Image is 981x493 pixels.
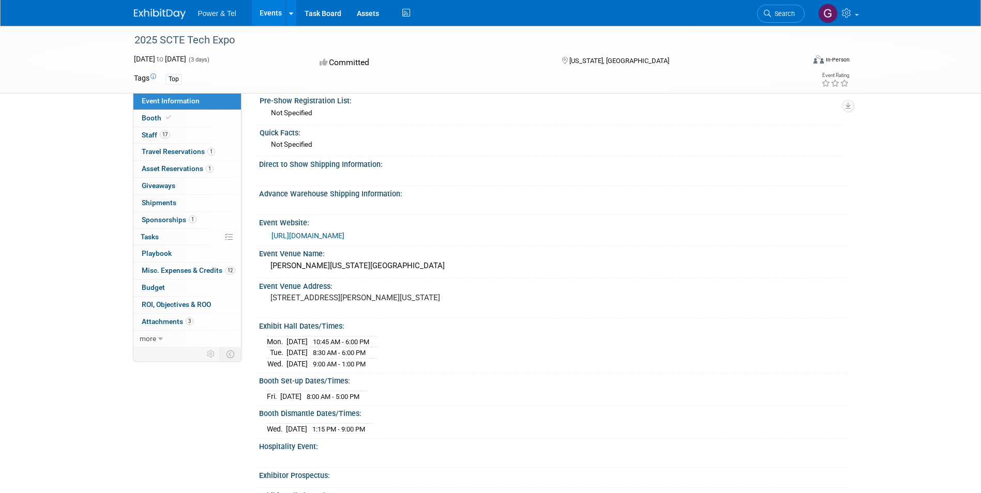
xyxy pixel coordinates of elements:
a: [URL][DOMAIN_NAME] [271,232,344,240]
span: 1:15 PM - 9:00 PM [312,425,365,433]
span: Shipments [142,198,176,207]
a: Sponsorships1 [133,212,241,228]
pre: [STREET_ADDRESS][PERSON_NAME][US_STATE] [270,293,493,302]
span: [US_STATE], [GEOGRAPHIC_DATA] [569,57,669,65]
td: [DATE] [286,358,308,369]
span: Giveaways [142,181,175,190]
td: [DATE] [286,423,307,434]
span: 12 [225,267,235,274]
div: Event Rating [821,73,849,78]
a: Event Information [133,93,241,110]
td: Mon. [267,336,286,347]
a: Playbook [133,245,241,262]
div: Not Specified [271,140,839,149]
div: Top [165,74,182,85]
span: 8:00 AM - 5:00 PM [307,393,359,400]
a: Travel Reservations1 [133,144,241,160]
div: Not Specified [271,108,839,118]
span: [DATE] [DATE] [134,55,186,63]
div: Event Website: [259,215,848,228]
td: [DATE] [280,391,301,402]
a: Asset Reservations1 [133,161,241,177]
div: Committed [316,54,545,72]
span: Staff [142,131,170,139]
span: (3 days) [188,56,209,63]
span: Travel Reservations [142,147,215,156]
div: Event Venue Name: [259,246,848,259]
td: Personalize Event Tab Strip [202,347,220,361]
span: Asset Reservations [142,164,214,173]
span: Search [771,10,795,18]
i: Booth reservation complete [166,115,171,120]
td: Fri. [267,391,280,402]
span: ROI, Objectives & ROO [142,300,211,309]
a: Budget [133,280,241,296]
div: Quick Facts: [260,125,843,138]
div: In-Person [825,56,850,64]
td: Toggle Event Tabs [220,347,241,361]
div: Event Venue Address: [259,279,848,291]
div: Hospitality Event: [259,439,848,452]
span: 17 [160,131,170,138]
td: Tue. [267,347,286,359]
div: 2025 SCTE Tech Expo [131,31,789,50]
td: Tags [134,73,156,85]
span: to [155,55,165,63]
span: 8:30 AM - 6:00 PM [313,349,366,357]
div: Event Format [744,54,850,69]
span: Budget [142,283,165,291]
span: more [140,334,156,343]
div: Direct to Show Shipping Information: [259,157,848,170]
span: 1 [207,148,215,156]
span: Event Information [142,97,200,105]
span: Sponsorships [142,215,197,224]
a: Staff17 [133,127,241,144]
span: 1 [189,215,197,223]
div: [PERSON_NAME][US_STATE][GEOGRAPHIC_DATA] [267,258,840,274]
div: Booth Dismantle Dates/Times: [259,406,848,419]
td: Wed. [267,358,286,369]
span: Booth [142,114,173,122]
div: Exhibitor Prospectus: [259,468,848,481]
a: Shipments [133,195,241,211]
span: Tasks [141,233,159,241]
a: ROI, Objectives & ROO [133,297,241,313]
span: 10:45 AM - 6:00 PM [313,338,369,346]
span: Misc. Expenses & Credits [142,266,235,274]
a: Giveaways [133,178,241,194]
div: Booth Set-up Dates/Times: [259,373,848,386]
span: Playbook [142,249,172,257]
div: Advance Warehouse Shipping Information: [259,186,848,199]
td: Wed. [267,423,286,434]
a: Misc. Expenses & Credits12 [133,263,241,279]
a: Attachments3 [133,314,241,330]
img: Format-Inperson.png [813,55,824,64]
div: Exhibit Hall Dates/Times: [259,318,848,331]
img: ExhibitDay [134,9,186,19]
a: more [133,331,241,347]
div: Pre-Show Registration List: [260,93,843,106]
span: 1 [206,165,214,173]
img: Gus Vasilakis [818,4,838,23]
td: [DATE] [286,347,308,359]
a: Search [757,5,805,23]
td: [DATE] [286,336,308,347]
a: Booth [133,110,241,127]
span: Power & Tel [198,9,236,18]
span: Attachments [142,317,193,326]
span: 9:00 AM - 1:00 PM [313,360,366,368]
span: 3 [186,317,193,325]
a: Tasks [133,229,241,245]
